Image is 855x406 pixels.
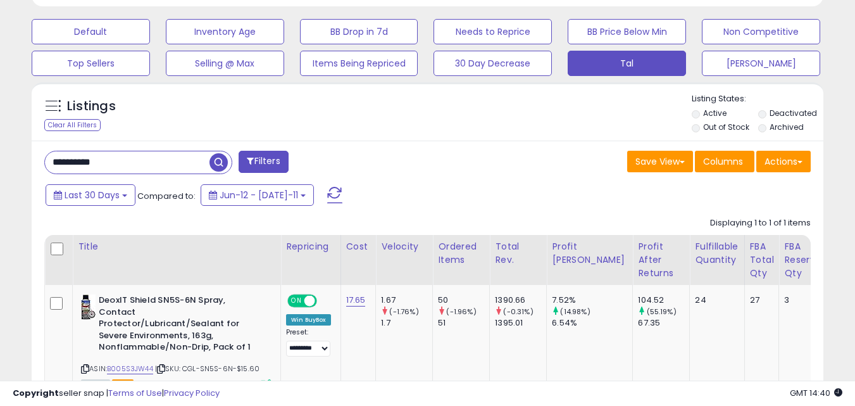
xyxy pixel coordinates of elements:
small: (14.98%) [560,307,590,317]
div: Cost [346,240,371,253]
a: 17.65 [346,294,366,307]
a: Terms of Use [108,387,162,399]
button: Columns [695,151,754,172]
div: 50 [438,295,489,306]
label: Out of Stock [703,122,749,132]
h5: Listings [67,98,116,115]
button: Needs to Reprice [434,19,552,44]
small: (55.19%) [647,307,677,317]
button: BB Price Below Min [568,19,686,44]
div: 7.52% [552,295,632,306]
a: B005S3JW44 [107,364,153,374]
button: Inventory Age [166,19,284,44]
div: 1.67 [381,295,432,306]
span: 2025-08-11 14:40 GMT [790,387,842,399]
button: [PERSON_NAME] [702,51,820,76]
button: Save View [627,151,693,172]
label: Deactivated [770,108,817,118]
img: 4178JxMdMPL._SL40_.jpg [81,295,96,320]
small: (-0.31%) [503,307,533,317]
div: Preset: [286,328,331,357]
div: 1.7 [381,317,432,329]
div: 67.35 [638,317,689,329]
span: | SKU: CGL-SN5S-6N-$15.60 [155,364,259,374]
button: Selling @ Max [166,51,284,76]
button: 30 Day Decrease [434,51,552,76]
div: Clear All Filters [44,119,101,131]
div: 24 [695,295,734,306]
button: Jun-12 - [DATE]-11 [201,184,314,206]
label: Active [703,108,727,118]
div: 1390.66 [495,295,546,306]
div: Profit [PERSON_NAME] [552,240,627,267]
button: BB Drop in 7d [300,19,418,44]
button: Top Sellers [32,51,150,76]
label: Archived [770,122,804,132]
div: 104.52 [638,295,689,306]
strong: Copyright [13,387,59,399]
span: Compared to: [137,190,196,202]
div: Displaying 1 to 1 of 1 items [710,217,811,229]
button: Last 30 Days [46,184,135,206]
div: Title [78,240,275,253]
div: Profit After Returns [638,240,684,280]
span: Jun-12 - [DATE]-11 [220,189,298,201]
div: 27 [750,295,770,306]
button: Non Competitive [702,19,820,44]
div: FBA Reserved Qty [784,240,827,280]
div: Velocity [381,240,427,253]
small: (-1.76%) [389,307,418,317]
a: Privacy Policy [164,387,220,399]
span: Columns [703,155,743,168]
div: 51 [438,317,489,329]
div: Fulfillable Quantity [695,240,739,267]
button: Filters [239,151,288,173]
div: 3 [784,295,822,306]
button: Tal [568,51,686,76]
span: ON [289,296,304,307]
b: DeoxIT Shield SN5S-6N Spray, Contact Protector/Lubricant/Sealant for Severe Environments, 163g, N... [99,295,253,357]
button: Default [32,19,150,44]
div: Total Rev. [495,240,541,267]
div: FBA Total Qty [750,240,774,280]
div: Ordered Items [438,240,484,267]
div: 6.54% [552,317,632,329]
span: Last 30 Days [65,189,120,201]
button: Actions [756,151,811,172]
small: (-1.96%) [446,307,476,317]
span: OFF [315,296,335,307]
div: Repricing [286,240,335,253]
button: Items Being Repriced [300,51,418,76]
div: 1395.01 [495,317,546,329]
div: seller snap | | [13,388,220,400]
div: Win BuyBox [286,314,331,326]
p: Listing States: [692,93,823,105]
